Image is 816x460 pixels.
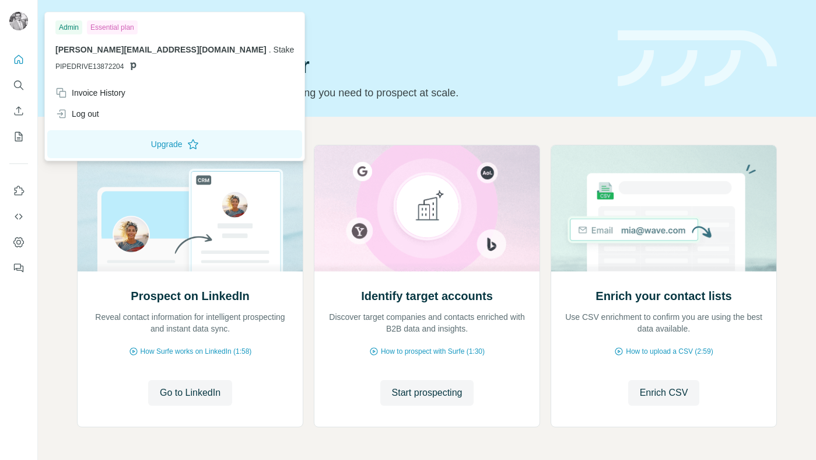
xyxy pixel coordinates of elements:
[141,346,252,357] span: How Surfe works on LinkedIn (1:58)
[626,346,713,357] span: How to upload a CSV (2:59)
[640,386,688,400] span: Enrich CSV
[9,206,28,227] button: Use Surfe API
[618,30,777,87] img: banner
[551,145,777,271] img: Enrich your contact lists
[274,45,295,54] span: Stake
[9,180,28,201] button: Use Surfe on LinkedIn
[148,380,232,406] button: Go to LinkedIn
[9,232,28,253] button: Dashboard
[9,126,28,147] button: My lists
[77,145,303,271] img: Prospect on LinkedIn
[392,386,463,400] span: Start prospecting
[77,85,604,101] p: Pick your starting point and we’ll provide everything you need to prospect at scale.
[381,346,485,357] span: How to prospect with Surfe (1:30)
[47,130,302,158] button: Upgrade
[89,311,291,334] p: Reveal contact information for intelligent prospecting and instant data sync.
[563,311,765,334] p: Use CSV enrichment to confirm you are using the best data available.
[596,288,731,304] h2: Enrich your contact lists
[55,45,267,54] span: [PERSON_NAME][EMAIL_ADDRESS][DOMAIN_NAME]
[131,288,249,304] h2: Prospect on LinkedIn
[361,288,493,304] h2: Identify target accounts
[55,20,82,34] div: Admin
[9,49,28,70] button: Quick start
[55,108,99,120] div: Log out
[160,386,220,400] span: Go to LinkedIn
[9,257,28,278] button: Feedback
[314,145,540,271] img: Identify target accounts
[77,54,604,78] h1: Let’s prospect together
[269,45,271,54] span: .
[380,380,474,406] button: Start prospecting
[9,100,28,121] button: Enrich CSV
[326,311,528,334] p: Discover target companies and contacts enriched with B2B data and insights.
[55,87,125,99] div: Invoice History
[87,20,138,34] div: Essential plan
[628,380,700,406] button: Enrich CSV
[55,61,124,72] span: PIPEDRIVE13872204
[9,12,28,30] img: Avatar
[77,22,604,33] div: Quick start
[9,75,28,96] button: Search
